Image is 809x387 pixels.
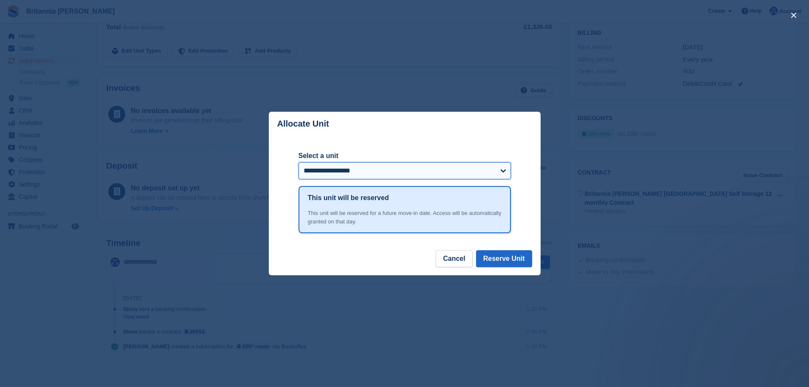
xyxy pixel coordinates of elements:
label: Select a unit [299,151,511,161]
div: This unit will be reserved for a future move-in date. Access will be automatically granted on tha... [308,209,502,226]
button: Reserve Unit [476,250,532,267]
button: Cancel [436,250,472,267]
h1: This unit will be reserved [308,193,389,203]
p: Allocate Unit [277,119,329,129]
button: close [787,8,801,22]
